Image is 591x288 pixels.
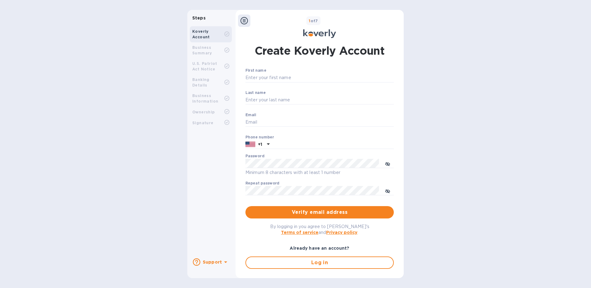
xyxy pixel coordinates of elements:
[245,69,266,73] label: First name
[381,157,394,170] button: toggle password visibility
[245,135,274,139] label: Phone number
[251,259,388,266] span: Log in
[245,73,394,83] input: Enter your first name
[192,15,206,20] b: Steps
[309,19,318,23] b: of 7
[326,230,357,235] a: Privacy policy
[203,260,222,265] b: Support
[270,224,369,235] span: By logging in you agree to [PERSON_NAME]'s and .
[245,206,394,218] button: Verify email address
[192,29,210,39] b: Koverly Account
[258,141,262,147] p: +1
[245,141,255,148] img: US
[245,95,394,105] input: Enter your last name
[281,230,318,235] a: Terms of service
[245,256,394,269] button: Log in
[192,110,215,114] b: Ownership
[192,121,214,125] b: Signature
[381,184,394,197] button: toggle password visibility
[192,45,212,55] b: Business Summary
[192,77,210,87] b: Banking Details
[192,61,217,71] b: U.S. Patriot Act Notice
[245,118,394,127] input: Email
[309,19,310,23] span: 1
[290,246,349,251] b: Already have an account?
[245,113,256,117] label: Email
[245,182,279,185] label: Repeat password
[245,155,264,158] label: Password
[255,43,385,58] h1: Create Koverly Account
[250,209,389,216] span: Verify email address
[192,93,218,104] b: Business Information
[245,169,394,176] p: Minimum 8 characters with at least 1 number
[245,91,266,95] label: Last name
